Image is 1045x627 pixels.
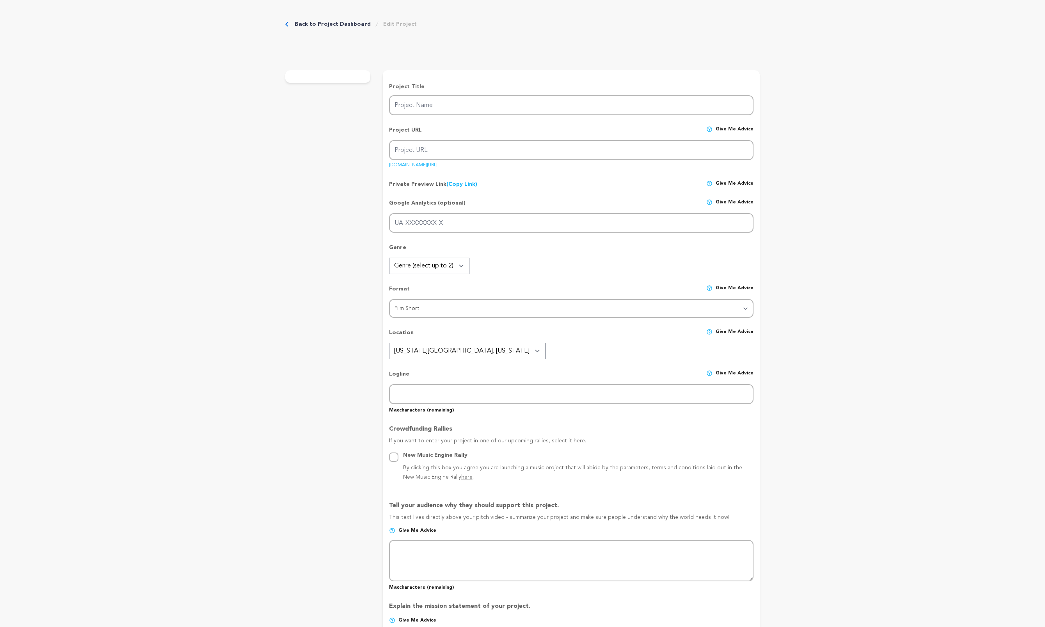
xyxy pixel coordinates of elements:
[398,527,436,534] span: Give me advice
[706,180,713,187] img: help-circle.svg
[389,501,754,513] p: Tell your audience why they should support this project.
[706,285,713,291] img: help-circle.svg
[389,581,754,591] p: Max characters ( remaining)
[389,140,754,160] input: Project URL
[383,20,417,28] a: Edit Project
[389,424,754,437] p: Crowdfunding Rallies
[389,437,754,451] p: If you want to enter your project in one of our upcoming rallies, select it here.
[389,199,466,213] p: Google Analytics (optional)
[389,602,754,617] p: Explain the mission statement of your project.
[389,285,410,299] p: Format
[389,95,754,115] input: Project Name
[389,180,477,188] p: Private Preview Link
[389,370,409,384] p: Logline
[446,182,477,187] a: (Copy Link)
[389,83,754,91] p: Project Title
[389,126,422,140] p: Project URL
[389,213,754,233] input: UA-XXXXXXXX-X
[716,285,754,299] span: Give me advice
[706,329,713,335] img: help-circle.svg
[716,329,754,343] span: Give me advice
[389,527,395,534] img: help-circle.svg
[716,370,754,384] span: Give me advice
[285,20,417,28] div: Breadcrumb
[403,463,754,482] p: By clicking this box you agree you are launching a music project that will abide by the parameter...
[389,160,437,167] a: [DOMAIN_NAME][URL]
[389,329,414,343] p: Location
[389,617,395,623] img: help-circle.svg
[461,474,473,480] a: here
[389,244,754,258] p: Genre
[389,513,754,527] p: This text lives directly above your pitch video - summarize your project and make sure people und...
[706,199,713,205] img: help-circle.svg
[295,20,371,28] a: Back to Project Dashboard
[403,451,754,460] div: New Music Engine Rally
[398,617,436,623] span: Give me advice
[389,404,754,413] p: Max characters ( remaining)
[716,126,754,140] span: Give me advice
[716,180,754,188] span: Give me advice
[706,126,713,132] img: help-circle.svg
[716,199,754,213] span: Give me advice
[706,370,713,376] img: help-circle.svg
